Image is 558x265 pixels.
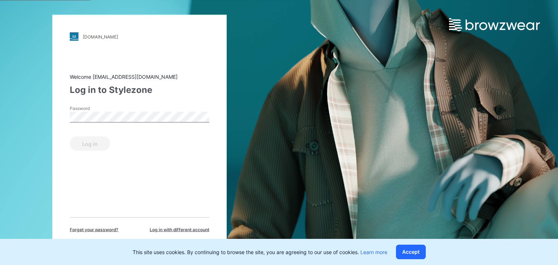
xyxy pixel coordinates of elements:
div: [DOMAIN_NAME] [83,34,118,39]
div: Log in to Stylezone [70,83,209,97]
span: Forget your password? [70,227,118,233]
a: [DOMAIN_NAME] [70,32,209,41]
div: Welcome [EMAIL_ADDRESS][DOMAIN_NAME] [70,73,209,81]
span: Log in with different account [150,227,209,233]
button: Accept [396,245,426,259]
p: This site uses cookies. By continuing to browse the site, you are agreeing to our use of cookies. [133,248,387,256]
label: Password [70,105,121,112]
a: Learn more [360,249,387,255]
img: stylezone-logo.562084cfcfab977791bfbf7441f1a819.svg [70,32,78,41]
img: browzwear-logo.e42bd6dac1945053ebaf764b6aa21510.svg [449,18,540,31]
